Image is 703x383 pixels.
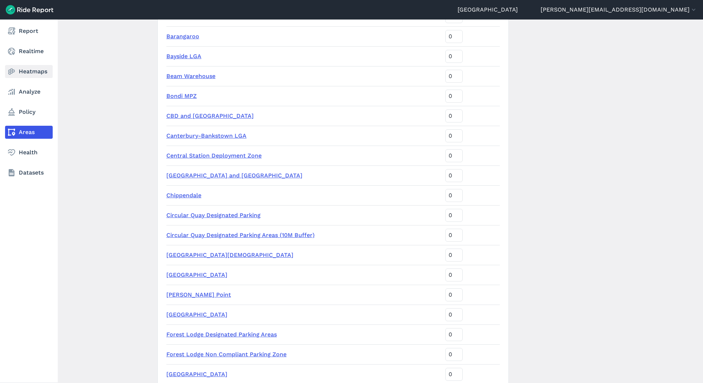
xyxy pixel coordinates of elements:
[166,251,293,258] a: [GEOGRAPHIC_DATA][DEMOGRAPHIC_DATA]
[5,25,53,38] a: Report
[5,146,53,159] a: Health
[166,291,231,298] a: [PERSON_NAME] Point
[5,106,53,119] a: Policy
[5,166,53,179] a: Datasets
[5,65,53,78] a: Heatmaps
[166,331,277,338] a: Forest Lodge Designated Parking Areas
[458,5,518,14] a: [GEOGRAPHIC_DATA]
[541,5,697,14] button: [PERSON_NAME][EMAIL_ADDRESS][DOMAIN_NAME]
[166,112,254,119] a: CBD and [GEOGRAPHIC_DATA]
[166,351,287,358] a: Forest Lodge Non Compliant Parking Zone
[166,53,201,60] a: Bayside LGA
[166,172,302,179] a: [GEOGRAPHIC_DATA] and [GEOGRAPHIC_DATA]
[166,311,227,318] a: [GEOGRAPHIC_DATA]
[5,85,53,98] a: Analyze
[166,212,261,219] a: Circular Quay Designated Parking
[6,5,53,14] img: Ride Report
[5,126,53,139] a: Areas
[166,371,227,378] a: [GEOGRAPHIC_DATA]
[166,33,199,40] a: Barangaroo
[166,152,262,159] a: Central Station Deployment Zone
[5,45,53,58] a: Realtime
[166,92,197,99] a: Bondi MPZ
[166,13,227,20] a: [GEOGRAPHIC_DATA]
[166,271,227,278] a: [GEOGRAPHIC_DATA]
[166,73,215,79] a: Beam Warehouse
[166,132,246,139] a: Canterbury-Bankstown LGA
[166,192,201,199] a: Chippendale
[166,232,315,238] a: Circular Quay Designated Parking Areas (10M Buffer)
